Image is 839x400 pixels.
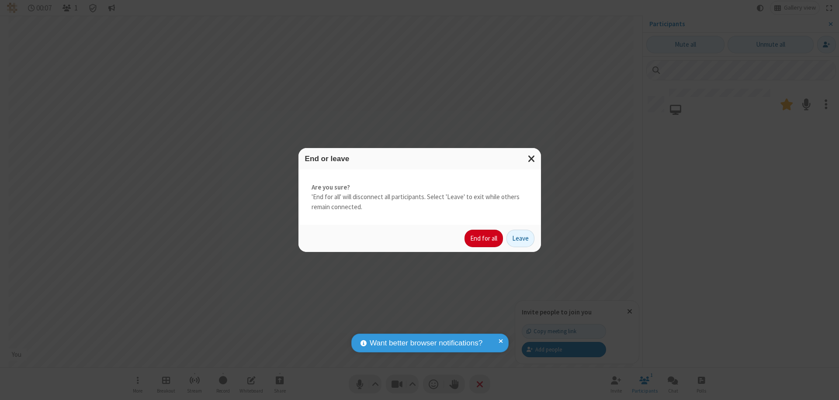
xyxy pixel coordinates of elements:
button: End for all [465,230,503,247]
strong: Are you sure? [312,183,528,193]
button: Close modal [523,148,541,169]
span: Want better browser notifications? [370,338,482,349]
h3: End or leave [305,155,534,163]
div: 'End for all' will disconnect all participants. Select 'Leave' to exit while others remain connec... [298,169,541,225]
button: Leave [506,230,534,247]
